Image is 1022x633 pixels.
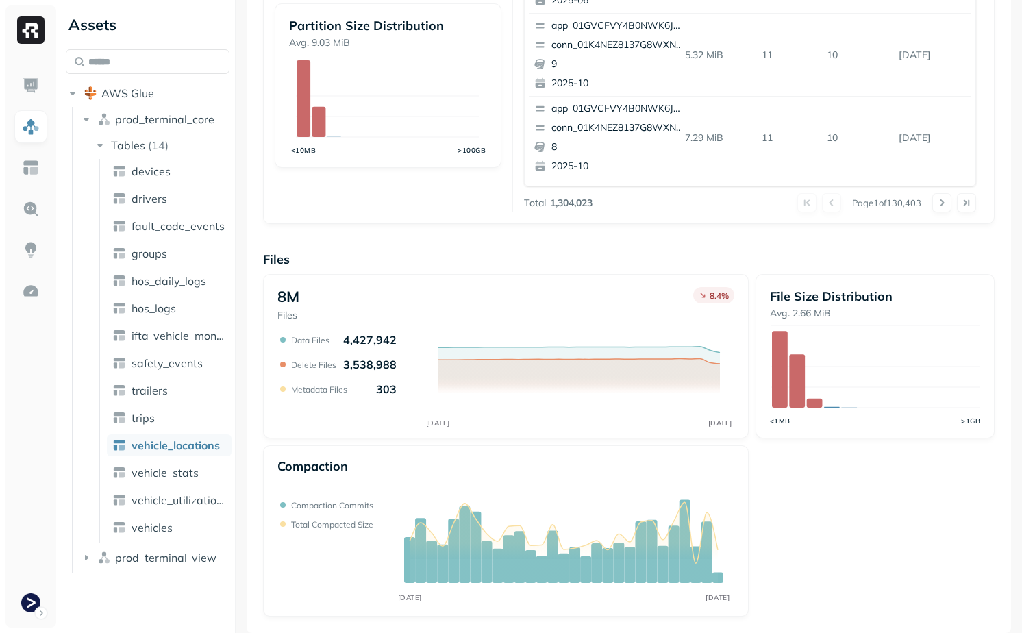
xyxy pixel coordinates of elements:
img: namespace [97,112,111,126]
img: table [112,438,126,452]
img: table [112,301,126,315]
p: 10 [821,126,893,150]
button: app_01GVCFVY4B0NWK6JYK87JP2WRPconn_01K4NEZ8137G8WXNV00CK90XW192025-10 [529,14,690,96]
span: trailers [132,384,168,397]
a: vehicle_utilization_day [107,489,232,511]
span: drivers [132,192,167,206]
p: 7.29 MiB [680,126,756,150]
img: table [112,521,126,534]
p: Total [524,197,546,210]
tspan: [DATE] [398,593,422,602]
p: 3,538,988 [343,358,397,371]
p: Delete Files [291,360,336,370]
a: safety_events [107,352,232,374]
img: root [84,86,97,100]
button: prod_terminal_view [79,547,230,569]
img: Assets [22,118,40,136]
img: Asset Explorer [22,159,40,177]
span: AWS Glue [101,86,154,100]
a: vehicle_stats [107,462,232,484]
img: Terminal [21,593,40,612]
img: table [112,329,126,343]
button: Tables(14) [93,134,231,156]
p: 11 [756,126,821,150]
span: prod_terminal_view [115,551,216,564]
span: fault_code_events [132,219,225,233]
p: 5.32 MiB [680,43,756,67]
tspan: <1MB [769,417,790,425]
p: Page 1 of 130,403 [852,197,921,209]
span: vehicles [132,521,173,534]
p: Metadata Files [291,384,347,395]
tspan: >1GB [961,417,980,425]
button: app_01GVCFVY4B0NWK6JYK87JP2WRPconn_01K4NEZ8137G8WXNV00CK90XW182025-10 [529,97,690,179]
p: Data Files [291,335,329,345]
p: 8.4 % [710,290,729,301]
p: Compaction commits [291,500,373,510]
p: conn_01K4NEZ8137G8WXNV00CK90XW1 [551,121,684,135]
p: Oct 1, 2025 [893,126,971,150]
span: hos_logs [132,301,176,315]
a: fault_code_events [107,215,232,237]
p: 303 [376,382,397,396]
p: Total compacted size [291,519,373,530]
p: Files [277,309,299,322]
p: 1,304,023 [550,197,593,210]
p: Avg. 9.03 MiB [289,36,486,49]
p: 2025-10 [551,160,684,173]
a: devices [107,160,232,182]
tspan: [DATE] [708,419,732,427]
img: table [112,247,126,260]
img: Query Explorer [22,200,40,218]
p: app_01GVCFVY4B0NWK6JYK87JP2WRP [551,19,684,33]
span: vehicle_locations [132,438,220,452]
p: 2025-10 [551,77,684,90]
p: 11 [756,43,821,67]
img: table [112,219,126,233]
p: Avg. 2.66 MiB [770,307,980,320]
img: table [112,384,126,397]
a: trips [107,407,232,429]
p: File Size Distribution [770,288,980,304]
span: hos_daily_logs [132,274,206,288]
a: drivers [107,188,232,210]
tspan: >100GB [458,146,486,155]
img: Dashboard [22,77,40,95]
span: safety_events [132,356,203,370]
p: Compaction [277,458,348,474]
p: 8M [277,287,299,306]
p: Partition Size Distribution [289,18,486,34]
a: vehicles [107,517,232,538]
span: trips [132,411,155,425]
img: namespace [97,551,111,564]
img: table [112,164,126,178]
p: conn_01K4NEZ8137G8WXNV00CK90XW1 [551,38,684,52]
img: table [112,466,126,480]
span: groups [132,247,167,260]
span: devices [132,164,171,178]
span: Tables [111,138,145,152]
img: table [112,356,126,370]
a: hos_daily_logs [107,270,232,292]
p: 9 [551,58,684,71]
p: Files [263,251,995,267]
div: Assets [66,14,229,36]
span: vehicle_utilization_day [132,493,226,507]
tspan: [DATE] [706,593,730,602]
p: 4,427,942 [343,333,397,347]
img: Optimization [22,282,40,300]
tspan: [DATE] [426,419,450,427]
img: table [112,493,126,507]
p: ( 14 ) [148,138,169,152]
button: AWS Glue [66,82,229,104]
a: vehicle_locations [107,434,232,456]
p: app_01GVCFVY4B0NWK6JYK87JP2WRP [551,102,684,116]
span: vehicle_stats [132,466,199,480]
a: groups [107,243,232,264]
img: table [112,411,126,425]
img: table [112,192,126,206]
img: table [112,274,126,288]
a: trailers [107,380,232,401]
button: prod_terminal_core [79,108,230,130]
img: Insights [22,241,40,259]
